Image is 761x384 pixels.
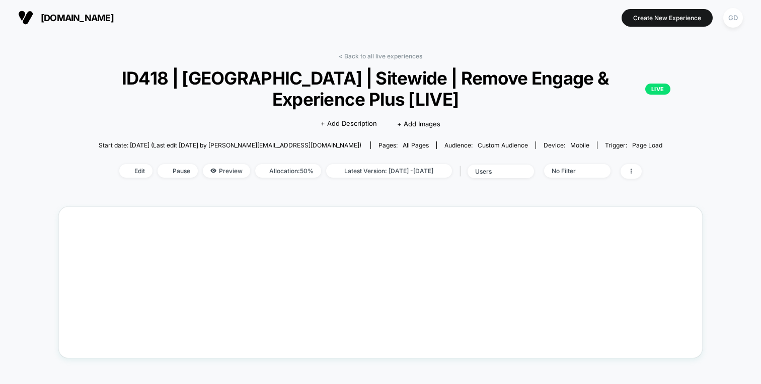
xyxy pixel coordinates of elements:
button: [DOMAIN_NAME] [15,10,117,26]
div: Pages: [378,141,429,149]
a: < Back to all live experiences [339,52,422,60]
div: Audience: [444,141,528,149]
div: Trigger: [605,141,662,149]
span: ID418 | [GEOGRAPHIC_DATA] | Sitewide | Remove Engage & Experience Plus [LIVE] [91,67,670,110]
button: Create New Experience [622,9,713,27]
span: Device: [536,141,597,149]
span: + Add Description [321,119,377,129]
span: Page Load [632,141,662,149]
span: + Add Images [397,120,440,128]
span: Latest Version: [DATE] - [DATE] [326,164,452,178]
span: all pages [403,141,429,149]
span: Pause [158,164,198,178]
span: | [457,164,468,179]
span: Preview [203,164,250,178]
img: Visually logo [18,10,33,25]
span: Start date: [DATE] (Last edit [DATE] by [PERSON_NAME][EMAIL_ADDRESS][DOMAIN_NAME]) [99,141,361,149]
div: users [475,168,515,175]
span: mobile [570,141,589,149]
span: Allocation: 50% [255,164,321,178]
div: GD [723,8,743,28]
button: GD [720,8,746,28]
span: Edit [119,164,153,178]
span: [DOMAIN_NAME] [41,13,114,23]
p: LIVE [645,84,670,95]
span: Custom Audience [478,141,528,149]
div: No Filter [552,167,592,175]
